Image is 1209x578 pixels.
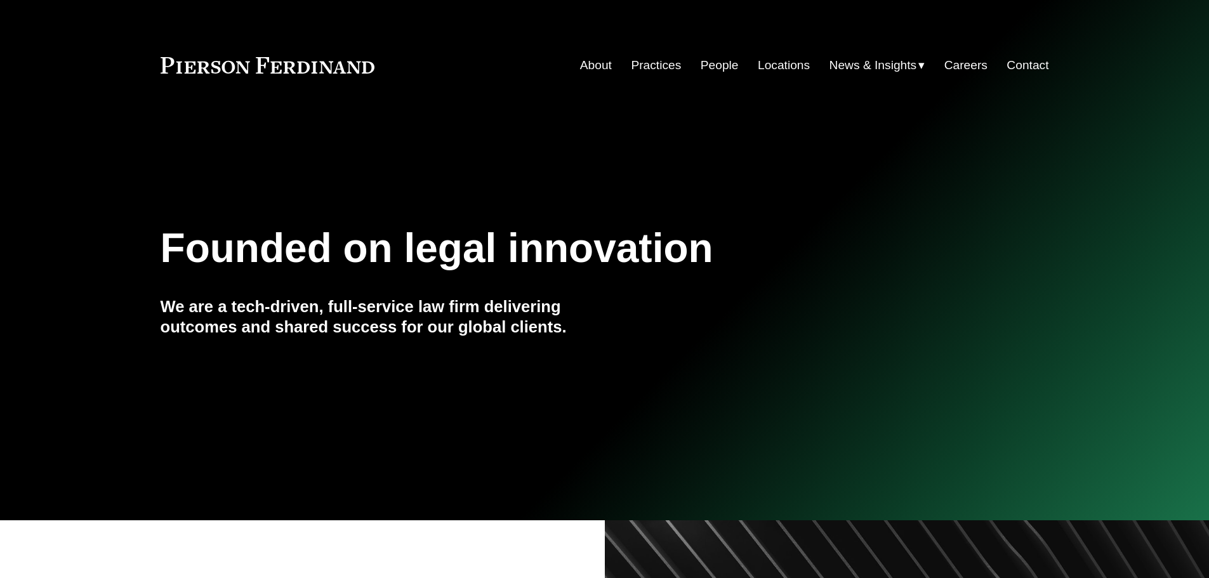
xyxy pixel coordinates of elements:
a: Contact [1007,53,1048,77]
a: Careers [944,53,988,77]
h4: We are a tech-driven, full-service law firm delivering outcomes and shared success for our global... [161,296,605,338]
a: folder dropdown [829,53,925,77]
span: News & Insights [829,55,917,77]
a: People [701,53,739,77]
a: Locations [758,53,810,77]
a: About [580,53,612,77]
h1: Founded on legal innovation [161,225,901,272]
a: Practices [631,53,681,77]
